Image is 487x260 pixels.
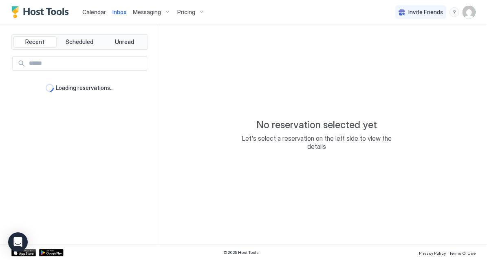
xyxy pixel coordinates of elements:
[449,248,476,257] a: Terms Of Use
[8,232,28,252] div: Open Intercom Messenger
[66,38,94,46] span: Scheduled
[56,84,114,92] span: Loading reservations...
[11,6,73,18] a: Host Tools Logo
[408,9,443,16] span: Invite Friends
[224,250,259,255] span: © 2025 Host Tools
[112,8,126,16] a: Inbox
[257,119,377,131] span: No reservation selected yet
[463,6,476,19] div: User profile
[236,134,399,151] span: Let's select a reservation on the left side to view the details
[82,9,106,15] span: Calendar
[58,36,101,48] button: Scheduled
[112,9,126,15] span: Inbox
[103,36,146,48] button: Unread
[177,9,195,16] span: Pricing
[46,84,54,92] div: loading
[450,7,459,17] div: menu
[13,36,57,48] button: Recent
[11,249,36,256] a: App Store
[133,9,161,16] span: Messaging
[26,57,147,70] input: Input Field
[82,8,106,16] a: Calendar
[39,249,64,256] a: Google Play Store
[25,38,44,46] span: Recent
[419,251,446,256] span: Privacy Policy
[419,248,446,257] a: Privacy Policy
[449,251,476,256] span: Terms Of Use
[11,34,148,50] div: tab-group
[115,38,134,46] span: Unread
